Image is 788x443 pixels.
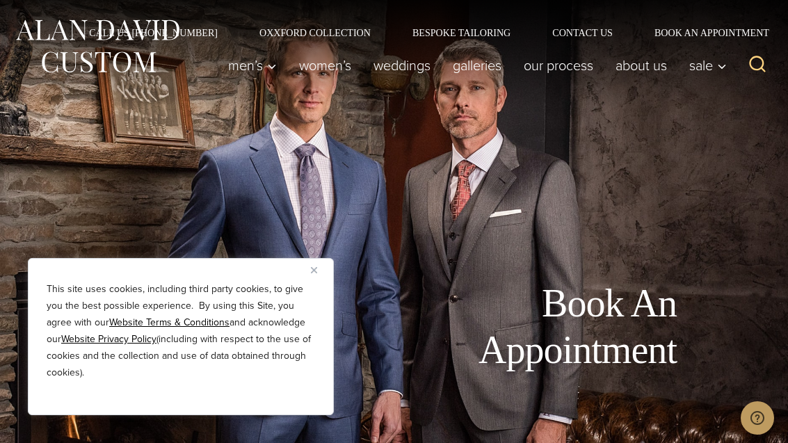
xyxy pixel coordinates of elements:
[531,28,634,38] a: Contact Us
[513,51,604,79] a: Our Process
[311,267,317,273] img: Close
[217,51,288,79] button: Child menu of Men’s
[678,51,734,79] button: Child menu of Sale
[61,332,156,346] a: Website Privacy Policy
[217,51,734,79] nav: Primary Navigation
[634,28,774,38] a: Book an Appointment
[741,49,774,82] button: View Search Form
[442,51,513,79] a: Galleries
[392,28,531,38] a: Bespoke Tailoring
[604,51,678,79] a: About Us
[741,401,774,436] iframe: Opens a widget where you can chat to one of our agents
[109,315,230,330] a: Website Terms & Conditions
[68,28,239,38] a: Call Us [PHONE_NUMBER]
[47,281,315,381] p: This site uses cookies, including third party cookies, to give you the best possible experience. ...
[68,28,774,38] nav: Secondary Navigation
[311,261,328,278] button: Close
[362,51,442,79] a: weddings
[239,28,392,38] a: Oxxford Collection
[364,280,677,373] h1: Book An Appointment
[14,15,181,77] img: Alan David Custom
[288,51,362,79] a: Women’s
